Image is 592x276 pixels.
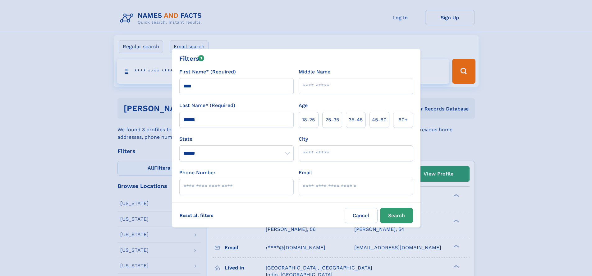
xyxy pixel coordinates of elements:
span: 25‑35 [325,116,339,124]
label: Middle Name [299,68,330,76]
label: State [179,135,294,143]
label: City [299,135,308,143]
span: 45‑60 [372,116,387,124]
label: Age [299,102,308,109]
label: Email [299,169,312,176]
label: First Name* (Required) [179,68,236,76]
label: Phone Number [179,169,216,176]
span: 60+ [398,116,408,124]
span: 35‑45 [349,116,363,124]
label: Cancel [345,208,378,223]
div: Filters [179,54,204,63]
span: 18‑25 [302,116,315,124]
label: Last Name* (Required) [179,102,235,109]
button: Search [380,208,413,223]
label: Reset all filters [176,208,218,223]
